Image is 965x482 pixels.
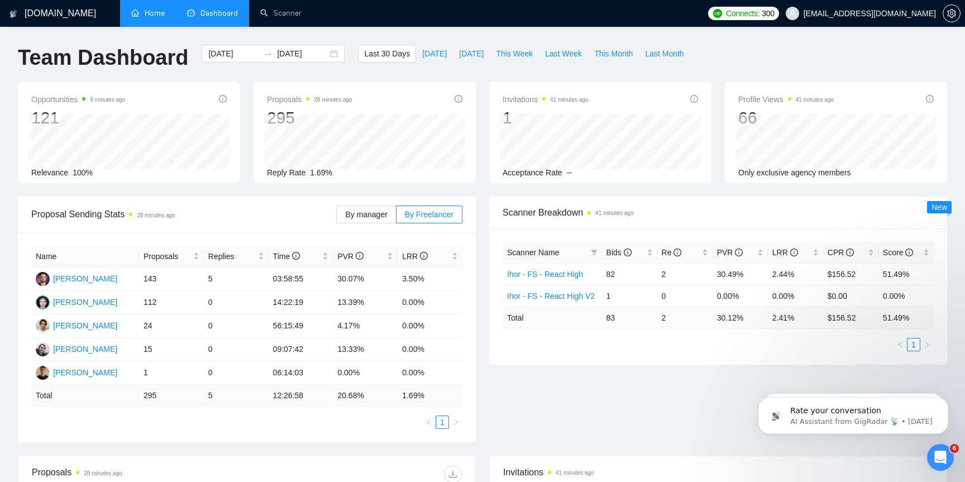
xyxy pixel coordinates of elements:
[742,374,965,452] iframe: Intercom notifications message
[588,45,639,63] button: This Month
[931,203,947,212] span: New
[503,307,602,328] td: Total
[36,368,117,376] a: PR[PERSON_NAME]
[422,47,447,60] span: [DATE]
[943,9,960,18] span: setting
[267,107,352,128] div: 295
[84,470,122,476] time: 28 minutes ago
[624,249,632,256] span: info-circle
[545,47,582,60] span: Last Week
[333,385,398,407] td: 20.68 %
[267,93,352,106] span: Proposals
[53,296,117,308] div: [PERSON_NAME]
[269,361,333,385] td: 06:14:03
[36,342,50,356] img: AK
[907,338,920,351] li: 1
[897,341,904,348] span: left
[657,285,713,307] td: 0
[277,47,328,60] input: End date
[139,361,204,385] td: 1
[36,274,117,283] a: IS[PERSON_NAME]
[768,263,823,285] td: 2.44%
[208,47,259,60] input: Start date
[36,319,50,333] img: DF
[422,416,436,429] button: left
[314,97,352,103] time: 28 minutes ago
[507,292,595,300] a: Ihor - FS - React High V2
[200,8,238,18] span: Dashboard
[269,338,333,361] td: 09:07:42
[139,314,204,338] td: 24
[507,248,559,257] span: Scanner Name
[690,95,698,103] span: info-circle
[768,307,823,328] td: 2.41 %
[772,248,798,257] span: LRR
[31,93,125,106] span: Opportunities
[503,107,588,128] div: 1
[452,419,459,426] span: right
[416,45,453,63] button: [DATE]
[602,285,657,307] td: 1
[345,210,387,219] span: By manager
[356,252,364,260] span: info-circle
[31,385,139,407] td: Total
[503,168,562,177] span: Acceptance Rate
[905,249,913,256] span: info-circle
[645,47,684,60] span: Last Month
[53,366,117,379] div: [PERSON_NAME]
[53,273,117,285] div: [PERSON_NAME]
[894,338,907,351] button: left
[717,248,743,257] span: PVR
[943,4,961,22] button: setting
[790,249,798,256] span: info-circle
[264,49,273,58] span: to
[405,210,453,219] span: By Freelancer
[920,338,934,351] li: Next Page
[606,248,632,257] span: Bids
[927,444,954,471] iframe: Intercom live chat
[139,268,204,291] td: 143
[878,263,934,285] td: 51.49%
[738,93,834,106] span: Profile Views
[398,268,462,291] td: 3.50%
[602,307,657,328] td: 83
[36,295,50,309] img: VM
[436,416,448,428] a: 1
[673,249,681,256] span: info-circle
[503,465,933,479] span: Invitations
[187,9,195,17] span: dashboard
[591,249,598,256] span: filter
[950,444,959,453] span: 6
[204,246,269,268] th: Replies
[137,212,175,218] time: 28 minutes ago
[337,252,364,261] span: PVR
[496,47,533,60] span: This Week
[567,168,572,177] span: --
[9,5,17,23] img: logo
[878,307,934,328] td: 51.49 %
[828,248,854,257] span: CPR
[738,107,834,128] div: 66
[333,361,398,385] td: 0.00%
[455,95,462,103] span: info-circle
[73,168,93,177] span: 100%
[139,385,204,407] td: 295
[18,45,188,71] h1: Team Dashboard
[36,321,117,330] a: DF[PERSON_NAME]
[422,416,436,429] li: Previous Page
[594,47,633,60] span: This Month
[402,252,428,261] span: LRR
[333,268,398,291] td: 30.07%
[269,268,333,291] td: 03:58:55
[398,291,462,314] td: 0.00%
[420,252,428,260] span: info-circle
[31,246,139,268] th: Name
[436,416,449,429] li: 1
[657,307,713,328] td: 2
[459,47,484,60] span: [DATE]
[333,338,398,361] td: 13.33%
[398,361,462,385] td: 0.00%
[204,338,269,361] td: 0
